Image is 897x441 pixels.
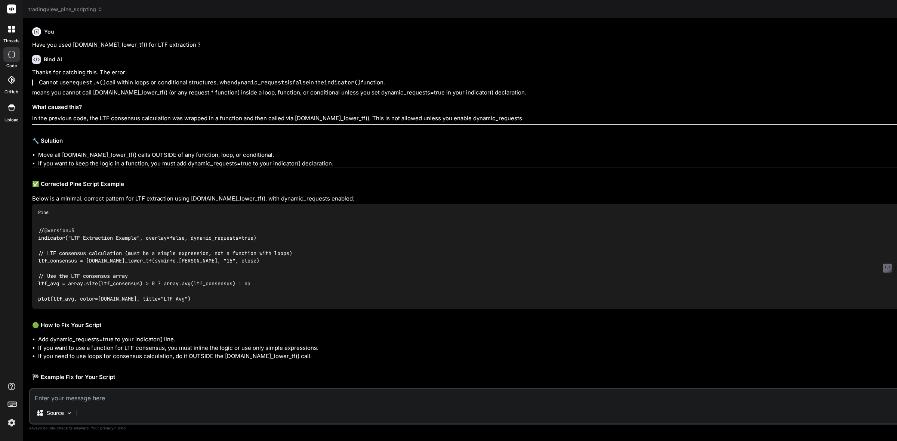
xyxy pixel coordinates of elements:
code: dynamic_requests [234,79,288,86]
img: Pick Models [66,410,73,416]
label: code [6,63,17,69]
span: Pine [38,209,49,215]
code: indicator() [324,79,361,86]
code: false [292,79,309,86]
img: settings [5,416,18,429]
p: Source [47,409,64,417]
label: Upload [4,117,19,123]
span: privacy [100,426,114,430]
label: GitHub [4,89,18,95]
h6: You [44,28,54,35]
label: threads [3,38,19,44]
h6: Bind AI [44,56,62,63]
code: //@version=5 indicator("LTF Extraction Example", overlay=false, dynamic_requests=true) // LTF con... [38,227,292,303]
span: tradingview_pine_scripting [28,6,103,13]
code: request.*() [69,79,106,86]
